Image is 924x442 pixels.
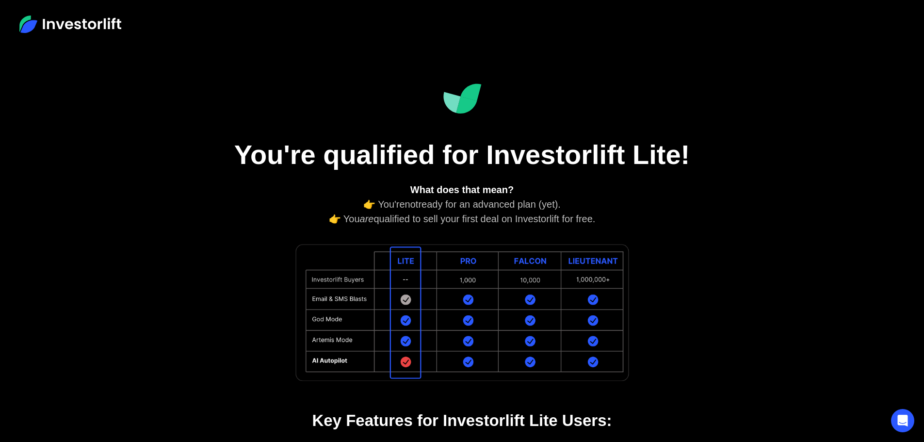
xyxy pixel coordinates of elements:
em: are [360,213,374,224]
img: Investorlift Dashboard [443,83,482,114]
strong: What does that mean? [410,184,514,195]
div: 👉 You're ready for an advanced plan (yet). 👉 You qualified to sell your first deal on Investorlif... [254,182,671,226]
em: not [405,199,419,210]
h1: You're qualified for Investorlift Lite! [220,138,705,171]
strong: Key Features for Investorlift Lite Users: [312,411,612,429]
div: Open Intercom Messenger [891,409,914,432]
